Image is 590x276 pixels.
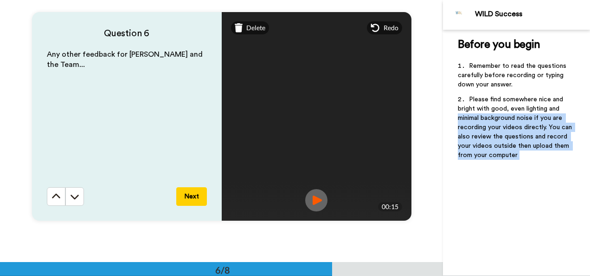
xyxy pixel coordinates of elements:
[458,96,574,158] span: Please find somewhere nice and bright with good, even lighting and minimal background noise if yo...
[231,21,269,34] div: Delete
[305,189,327,211] img: ic_record_play.svg
[246,23,265,33] span: Delete
[448,4,470,26] img: Profile Image
[384,23,398,33] span: Redo
[47,27,207,40] h4: Question 6
[367,21,402,34] div: Redo
[458,63,568,88] span: Remember to read the questions carefully before recording or typing down your answer.
[475,10,590,19] div: WILD Success
[458,39,540,50] span: Before you begin
[378,202,402,211] div: 00:15
[47,51,205,69] span: Any other feedback for [PERSON_NAME] and the Team...
[176,187,207,206] button: Next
